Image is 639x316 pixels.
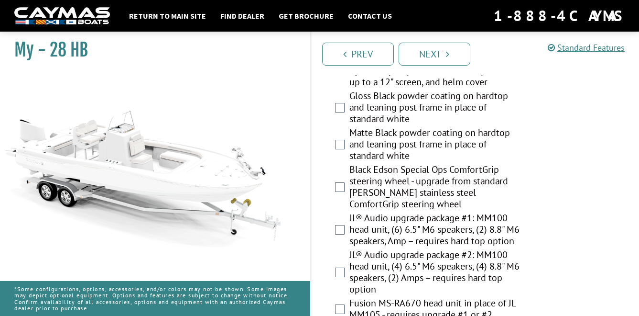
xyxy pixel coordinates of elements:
[349,127,523,164] label: Matte Black powder coating on hardtop and leaning post frame in place of standard white
[343,10,397,22] a: Contact Us
[216,10,269,22] a: Find Dealer
[349,90,523,127] label: Gloss Black powder coating on hardtop and leaning post frame in place of standard white
[349,164,523,212] label: Black Edson Special Ops ComfortGrip steering wheel - upgrade from standard [PERSON_NAME] stainles...
[548,42,625,53] a: Standard Features
[124,10,211,22] a: Return to main site
[349,249,523,297] label: JL® Audio upgrade package #2: MM100 head unit, (4) 6.5" M6 speakers, (4) 8.8" M6 speakers, (2) Am...
[322,43,394,66] a: Prev
[274,10,338,22] a: Get Brochure
[399,43,470,66] a: Next
[349,212,523,249] label: JL® Audio upgrade package #1: MM100 head unit, (6) 6.5" M6 speakers, (2) 8.8" M6 speakers, Amp – ...
[14,39,286,61] h1: My - 28 HB
[14,7,110,25] img: white-logo-c9c8dbefe5ff5ceceb0f0178aa75bf4bb51f6bca0971e226c86eb53dfe498488.png
[14,281,296,316] p: *Some configurations, options, accessories, and/or colors may not be shown. Some images may depic...
[494,5,625,26] div: 1-888-4CAYMAS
